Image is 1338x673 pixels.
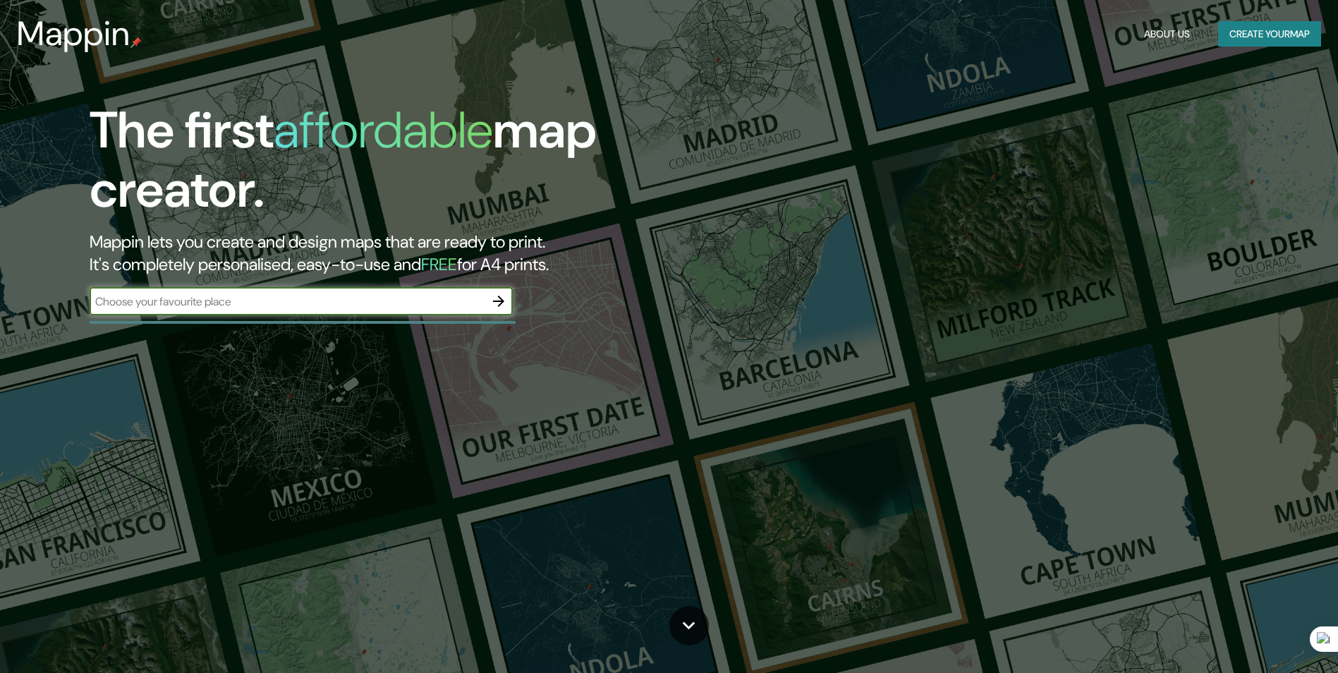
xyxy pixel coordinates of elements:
[17,14,130,54] h3: Mappin
[90,293,485,310] input: Choose your favourite place
[130,37,142,48] img: mappin-pin
[90,101,759,231] h1: The first map creator.
[274,97,493,163] h1: affordable
[421,253,457,275] h5: FREE
[90,231,759,276] h2: Mappin lets you create and design maps that are ready to print. It's completely personalised, eas...
[1218,21,1321,47] button: Create yourmap
[1138,21,1196,47] button: About Us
